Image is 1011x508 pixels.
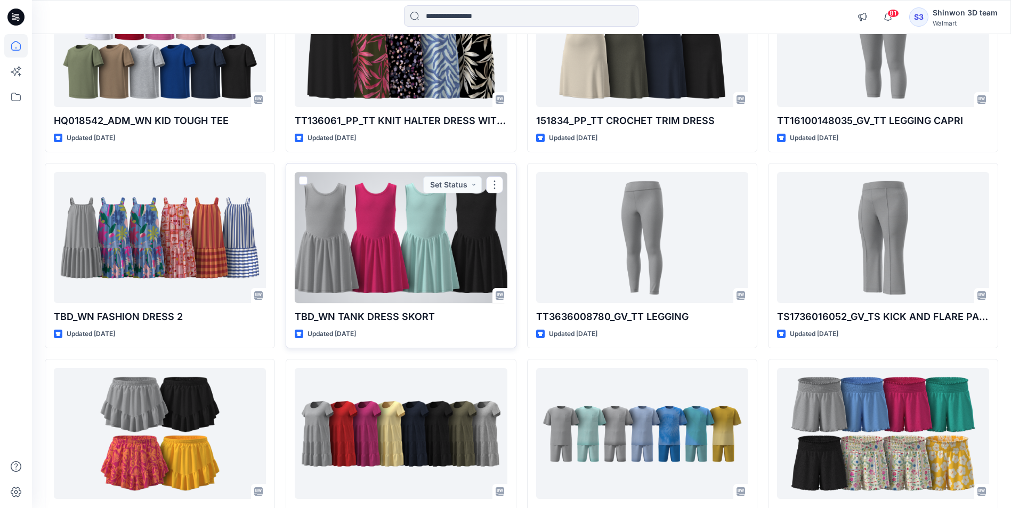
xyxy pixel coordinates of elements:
[777,368,989,498] a: TBD_WN FASHION SHORT
[308,133,356,144] p: Updated [DATE]
[295,309,507,324] p: TBD_WN TANK DRESS SKORT
[536,309,748,324] p: TT3636008780_GV_TT LEGGING
[67,329,115,340] p: Updated [DATE]
[777,113,989,128] p: TT16100148035_GV_TT LEGGING CAPRI
[777,309,989,324] p: TS1736016052_GV_TS KICK AND FLARE PANT
[536,368,748,498] a: TBD_WA POCKET TEE
[549,329,597,340] p: Updated [DATE]
[909,7,928,27] div: S3
[790,133,838,144] p: Updated [DATE]
[308,329,356,340] p: Updated [DATE]
[933,6,998,19] div: Shinwon 3D team
[295,368,507,498] a: TT26100134469_ADM_TT TIERED KNIT DRESS
[549,133,597,144] p: Updated [DATE]
[887,9,899,18] span: 81
[67,133,115,144] p: Updated [DATE]
[536,113,748,128] p: 151834_PP_TT CROCHET TRIM DRESS
[295,172,507,302] a: TBD_WN TANK DRESS SKORT
[54,172,266,302] a: TBD_WN FASHION DRESS 2
[54,309,266,324] p: TBD_WN FASHION DRESS 2
[54,368,266,498] a: TBD_JERSEY_WN HANDKERCHIEF SKORT
[790,329,838,340] p: Updated [DATE]
[536,172,748,302] a: TT3636008780_GV_TT LEGGING
[933,19,998,27] div: Walmart
[54,113,266,128] p: HQ018542_ADM_WN KID TOUGH TEE
[777,172,989,302] a: TS1736016052_GV_TS KICK AND FLARE PANT
[295,113,507,128] p: TT136061_PP_TT KNIT HALTER DRESS WITH SELF TIE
